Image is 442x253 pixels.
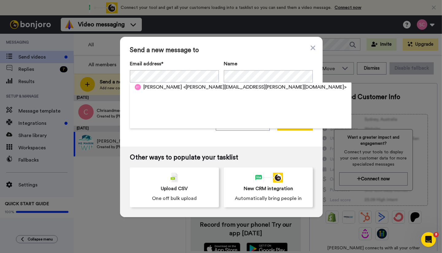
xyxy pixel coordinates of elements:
[161,185,188,192] span: Upload CSV
[152,195,197,202] span: One off bulk upload
[224,60,237,67] span: Name
[171,173,178,182] img: csv-grey.png
[244,185,293,192] span: New CRM integration
[235,195,302,202] span: Automatically bring people in
[130,60,219,67] label: Email address*
[434,232,439,237] span: 8
[183,83,347,91] span: <[PERSON_NAME][EMAIL_ADDRESS][PERSON_NAME][DOMAIN_NAME]>
[130,154,313,161] span: Other ways to populate your tasklist
[130,47,313,54] span: Send a new message to
[254,173,283,182] div: animation
[135,84,141,90] img: rt.png
[421,232,436,247] iframe: Intercom live chat
[143,83,182,91] span: [PERSON_NAME]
